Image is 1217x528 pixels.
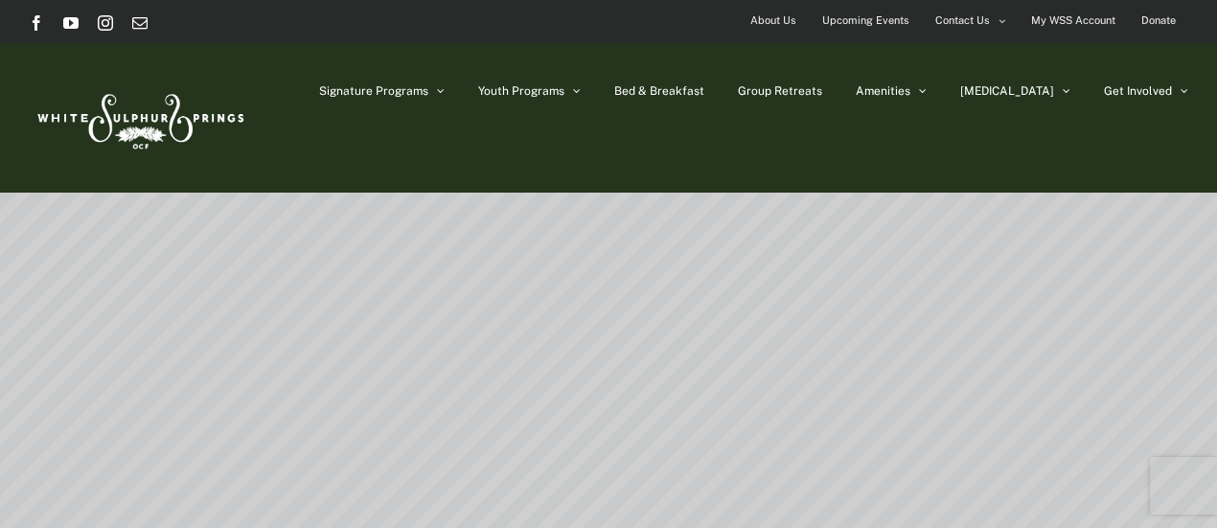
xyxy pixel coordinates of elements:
a: Get Involved [1104,43,1188,139]
span: My WSS Account [1031,7,1115,34]
nav: Main Menu [319,43,1188,139]
span: Amenities [856,85,910,97]
a: Group Retreats [738,43,822,139]
img: White Sulphur Springs Logo [29,73,249,163]
a: Facebook [29,15,44,31]
a: Bed & Breakfast [614,43,704,139]
span: Get Involved [1104,85,1172,97]
a: Youth Programs [478,43,581,139]
span: Donate [1141,7,1176,34]
span: Signature Programs [319,85,428,97]
span: Group Retreats [738,85,822,97]
a: Signature Programs [319,43,445,139]
a: Instagram [98,15,113,31]
a: Email [132,15,148,31]
span: About Us [750,7,796,34]
span: [MEDICAL_DATA] [960,85,1054,97]
a: YouTube [63,15,79,31]
span: Contact Us [935,7,990,34]
a: Amenities [856,43,927,139]
span: Youth Programs [478,85,564,97]
span: Upcoming Events [822,7,909,34]
span: Bed & Breakfast [614,85,704,97]
a: [MEDICAL_DATA] [960,43,1070,139]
